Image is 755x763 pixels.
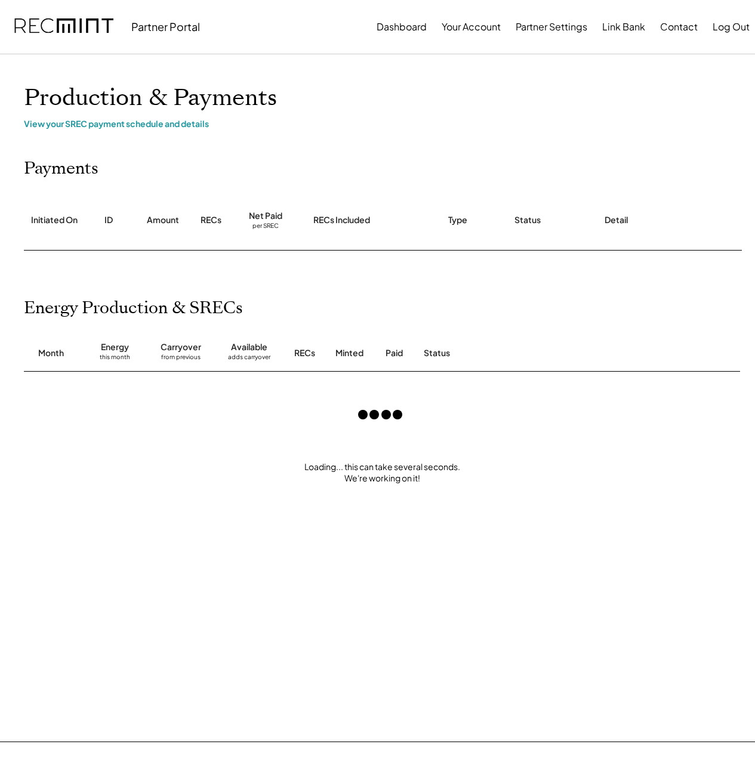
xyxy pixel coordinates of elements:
[24,84,740,112] h1: Production & Payments
[231,341,267,353] div: Available
[605,214,628,226] div: Detail
[448,214,467,226] div: Type
[660,15,698,39] button: Contact
[101,341,129,353] div: Energy
[161,353,201,365] div: from previous
[442,15,501,39] button: Your Account
[201,214,221,226] div: RECs
[386,347,403,359] div: Paid
[100,353,130,365] div: this month
[294,347,315,359] div: RECs
[249,210,282,222] div: Net Paid
[335,347,363,359] div: Minted
[14,7,113,47] img: recmint-logotype%403x.png
[161,341,201,353] div: Carryover
[516,15,587,39] button: Partner Settings
[228,353,270,365] div: adds carryover
[38,347,64,359] div: Month
[514,214,541,226] div: Status
[377,15,427,39] button: Dashboard
[147,214,179,226] div: Amount
[24,159,98,179] h2: Payments
[104,214,113,226] div: ID
[713,15,750,39] button: Log Out
[131,20,200,33] div: Partner Portal
[252,222,279,231] div: per SREC
[24,298,243,319] h2: Energy Production & SRECs
[424,347,627,359] div: Status
[31,214,78,226] div: Initiated On
[24,118,740,129] div: View your SREC payment schedule and details
[12,461,752,484] div: Loading... this can take several seconds. We're working on it!
[313,214,370,226] div: RECs Included
[602,15,645,39] button: Link Bank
